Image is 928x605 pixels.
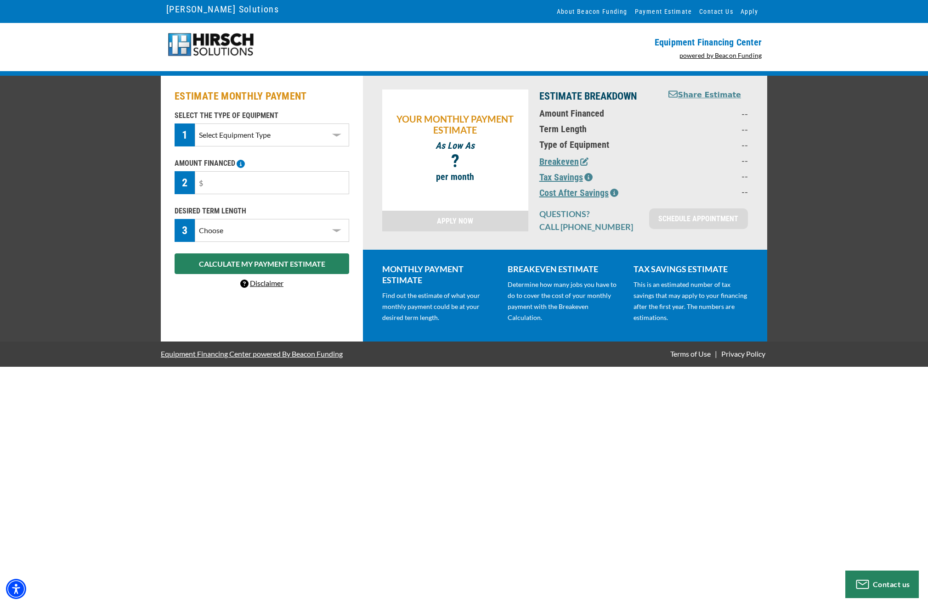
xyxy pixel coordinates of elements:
a: [PERSON_NAME] Solutions [166,1,279,17]
p: -- [668,108,748,119]
p: -- [668,155,748,166]
a: Equipment Financing Center powered By Beacon Funding - open in a new tab [161,342,343,365]
p: SELECT THE TYPE OF EQUIPMENT [175,110,349,121]
p: This is an estimated number of tax savings that may apply to your financing after the first year.... [634,279,748,323]
a: SCHEDULE APPOINTMENT [649,208,748,229]
p: TAX SAVINGS ESTIMATE [634,263,748,274]
button: Cost After Savings [539,186,618,200]
input: $ [195,171,349,194]
p: YOUR MONTHLY PAYMENT ESTIMATE [387,113,524,135]
p: DESIRED TERM LENGTH [175,206,349,217]
p: Determine how many jobs you have to do to cover the cost of your monthly payment with the Breakev... [508,279,622,323]
p: Equipment Financing Center [470,37,762,48]
p: Type of Equipment [539,139,656,150]
a: Terms of Use - open in a new tab [668,349,713,358]
button: Contact us [845,571,919,598]
button: Share Estimate [668,90,741,101]
p: As Low As [387,140,524,151]
button: Tax Savings [539,170,593,184]
div: 2 [175,171,195,194]
p: ESTIMATE BREAKDOWN [539,90,656,103]
div: Accessibility Menu [6,579,26,599]
p: MONTHLY PAYMENT ESTIMATE [382,263,497,286]
span: | [715,349,717,358]
button: Breakeven [539,155,588,168]
span: Contact us [873,580,910,588]
a: Disclaimer [240,279,283,287]
div: 1 [175,123,195,146]
p: AMOUNT FINANCED [175,158,349,169]
p: per month [387,171,524,182]
p: -- [668,139,748,150]
p: -- [668,123,748,134]
a: powered by Beacon Funding - open in a new tab [679,51,762,59]
h2: ESTIMATE MONTHLY PAYMENT [175,90,349,103]
p: -- [668,186,748,197]
p: CALL [PHONE_NUMBER] [539,221,638,232]
p: Find out the estimate of what your monthly payment could be at your desired term length. [382,290,497,323]
p: BREAKEVEN ESTIMATE [508,263,622,274]
a: APPLY NOW [382,211,528,231]
p: ? [387,156,524,167]
p: Amount Financed [539,108,656,119]
p: -- [668,170,748,181]
a: Privacy Policy - open in a new tab [719,349,767,358]
p: QUESTIONS? [539,208,638,219]
button: CALCULATE MY PAYMENT ESTIMATE [175,253,349,274]
img: logo [166,32,255,57]
div: 3 [175,219,195,242]
p: Term Length [539,123,656,134]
